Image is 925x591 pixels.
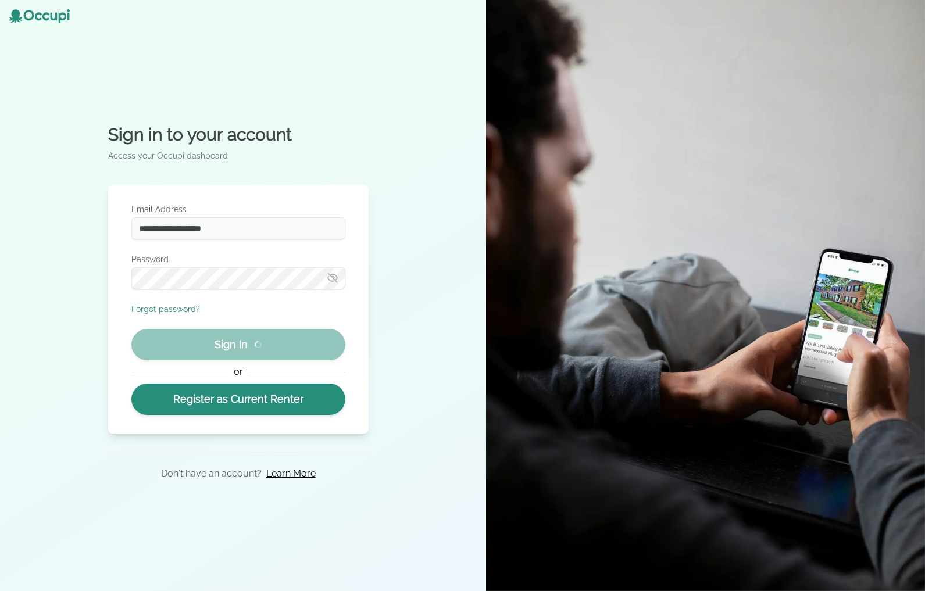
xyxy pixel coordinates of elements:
p: Don't have an account? [161,467,262,481]
span: or [228,365,248,379]
label: Password [131,253,345,265]
a: Learn More [266,467,316,481]
a: Register as Current Renter [131,384,345,415]
p: Access your Occupi dashboard [108,150,369,162]
h2: Sign in to your account [108,124,369,145]
button: Forgot password? [131,303,200,315]
label: Email Address [131,203,345,215]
